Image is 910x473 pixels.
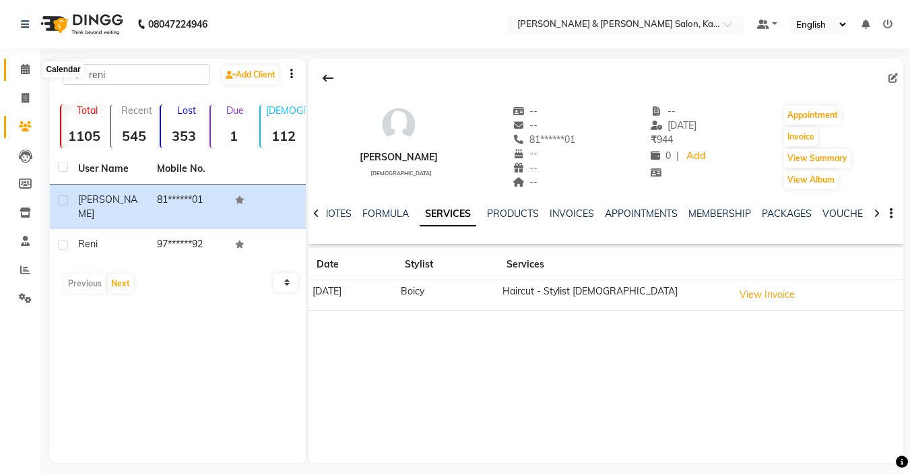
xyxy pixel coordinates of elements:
[362,208,409,220] a: FORMULA
[266,104,306,117] p: [DEMOGRAPHIC_DATA]
[420,202,476,226] a: SERVICES
[214,104,257,117] p: Due
[34,5,127,43] img: logo
[513,119,538,131] span: --
[78,193,137,220] span: [PERSON_NAME]
[734,284,801,305] button: View Invoice
[513,176,538,188] span: --
[211,127,257,144] strong: 1
[321,208,352,220] a: NOTES
[149,154,228,185] th: Mobile No.
[784,127,818,146] button: Invoice
[498,280,729,311] td: Haircut - Stylist [DEMOGRAPHIC_DATA]
[61,127,107,144] strong: 1105
[550,208,594,220] a: INVOICES
[762,208,812,220] a: PACKAGES
[308,280,396,311] td: [DATE]
[108,274,133,293] button: Next
[70,154,149,185] th: User Name
[513,148,538,160] span: --
[784,149,851,168] button: View Summary
[513,105,538,117] span: --
[498,249,729,280] th: Services
[784,106,841,125] button: Appointment
[78,238,98,250] span: Reni
[63,64,209,85] input: Search by Name/Mobile/Email/Code
[651,133,673,146] span: 944
[42,61,84,77] div: Calendar
[360,150,438,164] div: [PERSON_NAME]
[111,127,157,144] strong: 545
[166,104,207,117] p: Lost
[379,104,419,145] img: avatar
[261,127,306,144] strong: 112
[651,133,657,146] span: ₹
[822,208,876,220] a: VOUCHERS
[148,5,207,43] b: 08047224946
[314,65,342,91] div: Back to Client
[784,170,838,189] button: View Album
[513,162,538,174] span: --
[370,170,432,177] span: [DEMOGRAPHIC_DATA]
[487,208,539,220] a: PRODUCTS
[117,104,157,117] p: Recent
[688,208,751,220] a: MEMBERSHIP
[605,208,678,220] a: APPOINTMENTS
[397,249,498,280] th: Stylist
[651,150,671,162] span: 0
[651,119,697,131] span: [DATE]
[684,147,708,166] a: Add
[676,149,679,163] span: |
[308,249,396,280] th: Date
[397,280,498,311] td: Boicy
[651,105,676,117] span: --
[161,127,207,144] strong: 353
[222,65,279,84] a: Add Client
[67,104,107,117] p: Total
